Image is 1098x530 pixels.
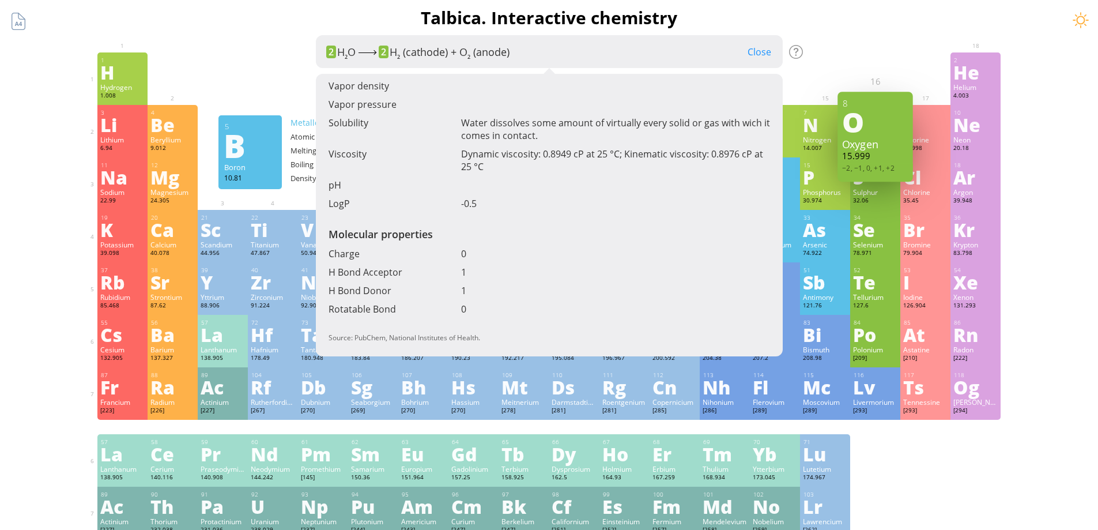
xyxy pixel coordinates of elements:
div: 60 [251,438,295,446]
div: Bromine [903,240,948,249]
div: 8 [843,99,908,110]
div: 11 [101,161,145,169]
div: 83.798 [953,249,998,258]
div: 15.999 [842,151,909,165]
div: [281] [552,407,596,416]
div: [269] [351,407,395,416]
div: Te [853,273,897,291]
div: 3 [101,109,145,116]
div: 1 [461,284,771,297]
div: 53 [904,266,948,274]
div: 61 [301,438,345,446]
div: 204.38 [703,354,747,363]
div: 118 [954,371,998,379]
div: Seaborgium [351,397,395,407]
div: At [903,325,948,344]
div: 196.967 [602,354,647,363]
em: (anode) [473,45,510,59]
div: 1 [101,57,145,64]
div: 55 [101,319,145,326]
div: He [953,63,998,81]
div: 14.007 [803,144,847,153]
div: Viscosity [329,148,461,160]
div: Livermorium [853,397,897,407]
div: 68 [653,438,697,446]
div: [222] [953,354,998,363]
div: Xe [953,273,998,291]
div: 126.904 [903,302,948,311]
div: Nb [301,273,345,291]
div: 137.327 [150,354,195,363]
div: Ac [201,378,245,396]
div: 10.81 [224,173,276,182]
div: pH [329,179,461,191]
div: 20.18 [953,144,998,153]
div: Hydrogen [100,82,145,92]
div: Ti [251,220,295,239]
div: 9.012 [150,144,195,153]
div: 40 [251,266,295,274]
div: Rotatable Bond [329,303,461,315]
div: 88 [151,371,195,379]
div: Dubnium [301,397,345,407]
div: Ar [953,168,998,186]
div: 19 [101,214,145,221]
h1: Talbica. Interactive chemistry [88,6,1010,29]
div: Vanadium [301,240,345,249]
div: Sg [351,378,395,396]
div: B [224,136,276,155]
div: Selenium [853,240,897,249]
div: Tantalum [301,345,345,354]
div: Ts [903,378,948,396]
div: 1.008 [100,92,145,101]
div: 35 [904,214,948,221]
div: 87.62 [150,302,195,311]
div: Xenon [953,292,998,302]
div: −2, −1, 0, +1, +2 [837,164,913,183]
div: Actinium [201,397,245,407]
sub: 2 [397,53,400,60]
div: Kr [953,220,998,239]
div: 192.217 [501,354,546,363]
div: Ra [150,378,195,396]
div: 18 [954,161,998,169]
div: + [326,44,510,61]
div: 107 [402,371,446,379]
div: 30.974 [803,197,847,206]
div: [293] [853,407,897,416]
div: Oxygen [842,137,909,151]
div: 92.906 [301,302,345,311]
div: Flerovium [753,397,797,407]
div: Bh [401,378,446,396]
div: 62 [352,438,395,446]
span: H [390,45,400,59]
div: 138.905 [201,354,245,363]
div: 7 [803,109,847,116]
div: Lv [853,378,897,396]
div: Hs [451,378,496,396]
div: 17 [904,161,948,169]
div: 74.922 [803,249,847,258]
div: 132.905 [100,354,145,363]
div: K [100,220,145,239]
div: Antimony [803,292,847,302]
div: Hafnium [251,345,295,354]
div: Magnesium [150,187,195,197]
div: Rn [953,325,998,344]
div: 63 [402,438,446,446]
div: Rf [251,378,295,396]
div: 117 [904,371,948,379]
div: Cesium [100,345,145,354]
div: Metalloid [290,117,406,128]
mark: 2 [379,46,388,58]
div: 183.84 [351,354,395,363]
div: Y [201,273,245,291]
div: Li [100,115,145,134]
div: Boron [224,162,276,172]
div: Lithium [100,135,145,144]
div: La [201,325,245,344]
span: H O [337,45,356,59]
div: 35.45 [903,197,948,206]
div: Dynamic viscosity: 0.8949 cP at 25 °C; Kinematic viscosity: 0.8976 cP at 25 °C [461,148,771,173]
div: 91.224 [251,302,295,311]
